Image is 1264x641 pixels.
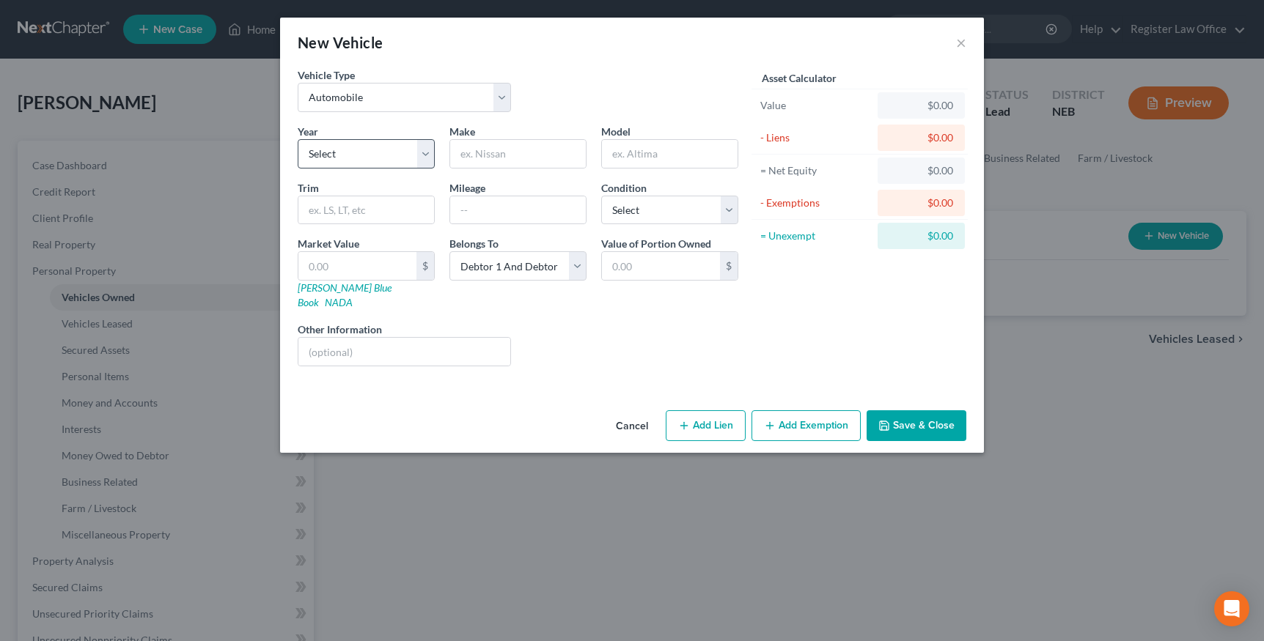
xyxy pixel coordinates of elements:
[760,196,871,210] div: - Exemptions
[889,98,953,113] div: $0.00
[298,180,319,196] label: Trim
[298,252,416,280] input: 0.00
[450,196,586,224] input: --
[449,237,499,250] span: Belongs To
[720,252,738,280] div: $
[298,322,382,337] label: Other Information
[762,70,837,86] label: Asset Calculator
[298,236,359,251] label: Market Value
[325,296,353,308] a: NADA
[752,410,861,441] button: Add Exemption
[889,130,953,145] div: $0.00
[889,163,953,178] div: $0.00
[760,229,871,243] div: = Unexempt
[601,236,711,251] label: Value of Portion Owned
[298,281,392,308] a: [PERSON_NAME] Blue Book
[449,180,485,196] label: Mileage
[298,124,318,139] label: Year
[602,252,720,280] input: 0.00
[449,125,475,138] span: Make
[450,140,586,168] input: ex. Nissan
[956,34,966,51] button: ×
[298,32,383,53] div: New Vehicle
[1214,591,1249,626] div: Open Intercom Messenger
[602,140,738,168] input: ex. Altima
[601,180,647,196] label: Condition
[666,410,746,441] button: Add Lien
[867,410,966,441] button: Save & Close
[604,412,660,441] button: Cancel
[760,130,871,145] div: - Liens
[889,196,953,210] div: $0.00
[889,229,953,243] div: $0.00
[760,98,871,113] div: Value
[760,163,871,178] div: = Net Equity
[298,67,355,83] label: Vehicle Type
[298,338,510,366] input: (optional)
[601,124,631,139] label: Model
[298,196,434,224] input: ex. LS, LT, etc
[416,252,434,280] div: $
